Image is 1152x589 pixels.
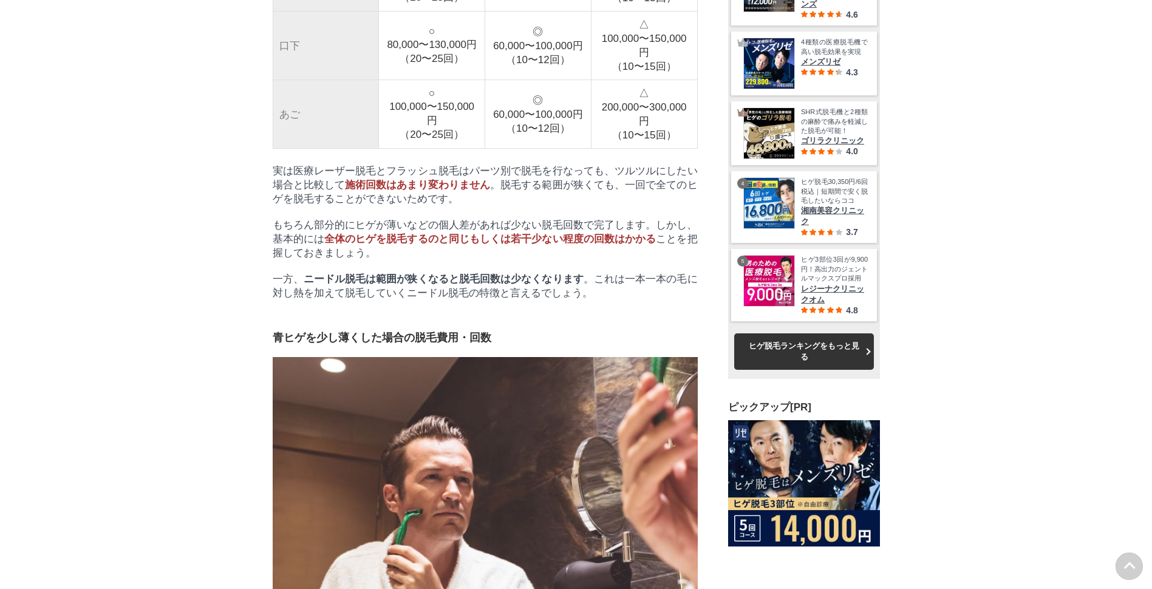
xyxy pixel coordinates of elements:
span: 4.0 [846,146,857,156]
img: ヒゲ脱毛はメンズリゼ [728,420,880,546]
span: 4種類の医療脱毛機で高い脱毛効果を実現 [801,38,868,56]
p: 一方、 。これは一本一本の毛に対し熱を加えて脱毛していくニードル脱毛の特徴と言えるでしょう。 [273,272,698,300]
p: 実は医療レーザー脱毛とフラッシュ脱毛はパーツ別で脱毛を行なっても、ツルツルにしたい場合と比較して 。脱毛する範囲が狭くても、一回で全てのヒゲを脱毛することができないためです。 [273,164,698,206]
span: 4.6 [846,10,857,19]
span: 4.8 [846,305,857,315]
span: SHR式脱毛機と2種類の麻酔で痛みを軽減した脱毛が可能！ [801,107,868,135]
td: ◎ 60,000〜100,000円 （10〜12回） [485,80,591,149]
span: メンズリゼ [801,56,868,67]
td: あご [273,80,379,149]
span: ヒゲ脱毛30,350円/6回税込｜短期間で安く脱毛したいならココ [801,177,868,205]
a: ヒゲのゴリラ脱毛 SHR式脱毛機と2種類の麻酔で痛みを軽減した脱毛が可能！ ゴリラクリニック 4.0 [743,107,868,159]
a: ヒゲ脱毛ランキングをもっと見る [734,333,874,369]
td: ◎ 60,000〜100,000円 （10〜12回） [485,12,591,80]
img: ヒゲのゴリラ脱毛 [744,108,794,158]
td: ○ 80,000〜130,000円 （20〜25回） [379,12,485,80]
strong: ニードル脱毛は範囲が狭くなると脱毛回数は少なくなります [304,273,584,285]
img: PAGE UP [1116,553,1143,580]
td: 口下 [273,12,379,80]
span: 青ヒゲを少し薄くした場合の脱毛費用・回数 [273,332,491,344]
span: 4.3 [846,67,857,77]
td: △ 200,000〜300,000円 （10〜15回） [591,80,697,149]
p: もちろん部分的にヒゲが薄いなどの個人差があれば少ない脱毛回数で完了します。しかし、基本的には ことを把握しておきましょう。 [273,218,698,260]
img: レジーナクリニックオム [744,256,794,306]
a: レジーナクリニックオム ヒゲ3部位3回が9,900円！高出力のジェントルマックスプロ採用 レジーナクリニックオム 4.8 [743,255,868,315]
span: 3.7 [846,227,857,237]
a: オトコの医療脱毛はメンズリゼ 4種類の医療脱毛機で高い脱毛効果を実現 メンズリゼ 4.3 [743,38,868,89]
span: 全体のヒゲを脱毛するのと同じもしくは若干少ない程度の回数はかかる [324,233,656,245]
span: ゴリラクリニック [801,135,868,146]
span: ヒゲ3部位3回が9,900円！高出力のジェントルマックスプロ採用 [801,255,868,283]
img: 最安値に挑戦！湘南美容クリニック [744,178,794,228]
h3: ピックアップ[PR] [728,400,880,414]
a: 最安値に挑戦！湘南美容クリニック ヒゲ脱毛30,350円/6回税込｜短期間で安く脱毛したいならココ 湘南美容クリニック 3.7 [743,177,868,237]
span: 施術回数はあまり変わりません [345,179,490,191]
td: ○ 100,000〜150,000円 （20〜25回） [379,80,485,149]
span: 湘南美容クリニック [801,205,868,227]
td: △ 100,000〜150,000円 （10〜15回） [591,12,697,80]
img: オトコの医療脱毛はメンズリゼ [744,38,794,89]
span: レジーナクリニックオム [801,283,868,305]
